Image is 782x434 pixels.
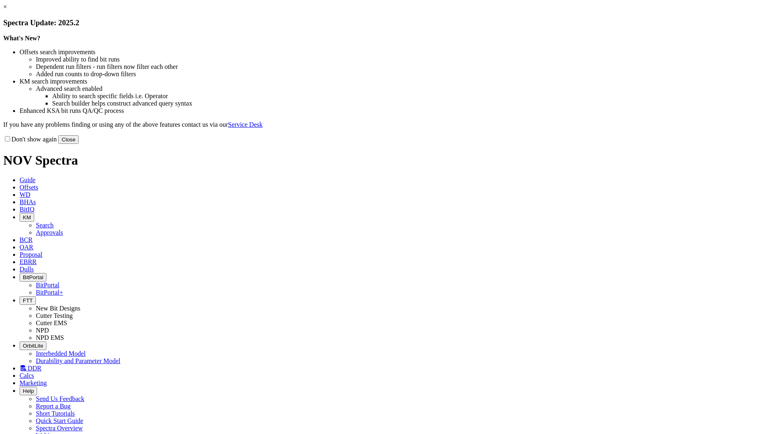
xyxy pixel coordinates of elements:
span: DDR [28,365,42,372]
a: × [3,3,7,10]
span: Offsets [20,184,38,191]
strong: What's New? [3,35,40,42]
li: Ability to search specific fields i.e. Operator [52,93,779,100]
span: Help [23,388,34,394]
li: Dependent run filters - run filters now filter each other [36,63,779,70]
a: Approvals [36,229,63,236]
a: Interbedded Model [36,350,86,357]
span: BitPortal [23,274,43,280]
a: Short Tutorials [36,410,75,417]
span: Dulls [20,266,34,273]
span: Marketing [20,379,47,386]
span: FTT [23,297,33,304]
li: KM search improvements [20,78,779,85]
a: Service Desk [228,121,263,128]
a: Quick Start Guide [36,417,83,424]
a: Durability and Parameter Model [36,357,121,364]
li: Enhanced KSA bit runs QA/QC process [20,107,779,115]
li: Search builder helps construct advanced query syntax [52,100,779,107]
span: EBRR [20,258,37,265]
li: Advanced search enabled [36,85,779,93]
a: NPD EMS [36,334,64,341]
span: OAR [20,244,33,251]
li: Added run counts to drop-down filters [36,70,779,78]
span: OrbitLite [23,343,43,349]
h1: NOV Spectra [3,153,779,168]
a: Cutter EMS [36,319,67,326]
a: Search [36,222,54,229]
label: Don't show again [3,136,57,143]
span: Proposal [20,251,42,258]
a: New Bit Designs [36,305,80,312]
h3: Spectra Update: 2025.2 [3,18,779,27]
li: Offsets search improvements [20,48,779,56]
li: Improved ability to find bit runs [36,56,779,63]
span: Calcs [20,372,34,379]
span: KM [23,214,31,220]
button: Close [58,135,79,144]
span: Guide [20,176,35,183]
p: If you have any problems finding or using any of the above features contact us via our [3,121,779,128]
span: BHAs [20,198,36,205]
input: Don't show again [5,136,10,141]
a: Report a Bug [36,403,70,410]
a: BitPortal+ [36,289,63,296]
a: Cutter Testing [36,312,73,319]
span: WD [20,191,31,198]
a: NPD [36,327,49,334]
span: BCR [20,236,33,243]
span: BitIQ [20,206,34,213]
a: Send Us Feedback [36,395,84,402]
a: BitPortal [36,282,59,289]
a: Spectra Overview [36,425,83,432]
